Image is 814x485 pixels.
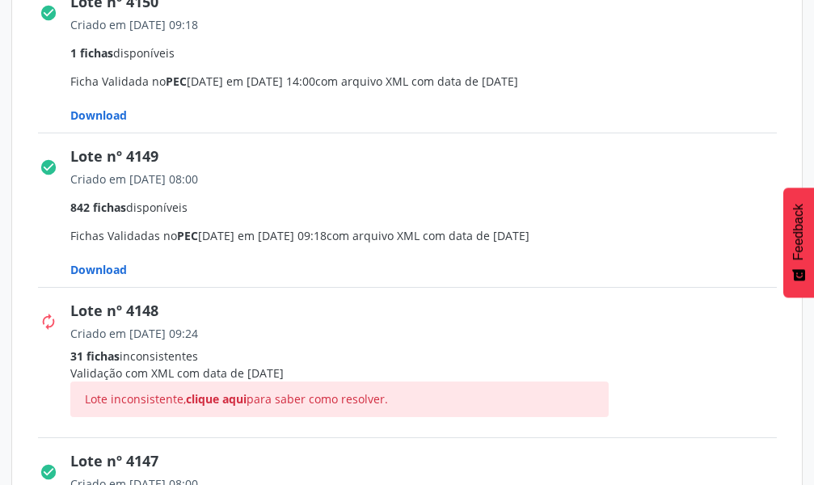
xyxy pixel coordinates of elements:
[70,300,788,322] div: Lote nº 4148
[70,145,788,167] div: Lote nº 4149
[70,171,788,188] div: Criado em [DATE] 08:00
[166,74,187,89] span: PEC
[791,204,806,260] span: Feedback
[70,16,788,124] span: Ficha Validada no [DATE] em [DATE] 14:00
[70,16,788,33] div: Criado em [DATE] 09:18
[70,171,788,278] span: Fichas Validadas no [DATE] em [DATE] 09:18
[70,200,126,215] span: 842 fichas
[40,313,57,331] i: autorenew
[783,188,814,297] button: Feedback - Mostrar pesquisa
[40,4,57,22] i: check_circle
[70,348,120,364] span: 31 fichas
[70,45,113,61] span: 1 fichas
[177,228,198,243] span: PEC
[186,391,247,407] span: clique aqui
[70,262,127,277] span: Download
[70,450,788,472] div: Lote nº 4147
[70,365,788,382] div: Validação com XML com data de [DATE]
[70,44,788,61] div: disponíveis
[70,325,788,342] div: Criado em [DATE] 09:24
[85,391,388,407] span: Lote inconsistente, para saber como resolver.
[70,348,788,365] div: inconsistentes
[40,158,57,176] i: check_circle
[70,199,788,216] div: disponíveis
[327,228,529,243] span: com arquivo XML com data de [DATE]
[70,108,127,123] span: Download
[315,74,518,89] span: com arquivo XML com data de [DATE]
